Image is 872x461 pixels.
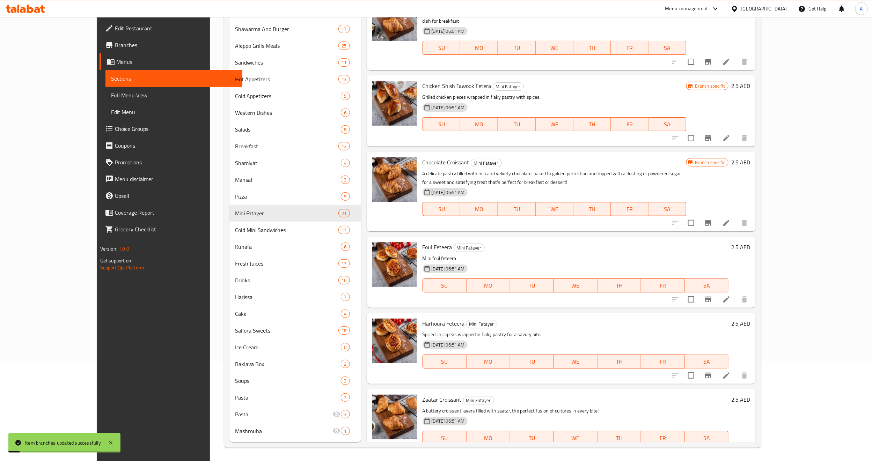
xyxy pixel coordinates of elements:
span: 2 [341,394,349,401]
p: Mini foul feteera [423,254,729,263]
span: Grocery Checklist [115,225,237,233]
span: TH [576,43,608,53]
div: Pasta3 [229,406,361,423]
button: FR [641,355,685,369]
div: Cold Appetizers5 [229,88,361,104]
button: SA [648,117,686,131]
span: Zaatar Croissant [423,394,462,405]
span: WE [538,43,571,53]
span: SA [688,357,726,367]
span: Mini Fatayer [454,244,484,252]
a: Edit menu item [722,134,731,142]
span: Shawarma And Burger [235,25,339,33]
button: delete [736,215,753,231]
span: WE [538,204,571,214]
a: Promotions [100,154,242,171]
span: 16 [339,277,349,284]
a: Edit menu item [722,371,731,380]
button: SA [648,202,686,216]
button: delete [736,367,753,384]
button: MO [460,117,498,131]
span: Pasta [235,393,341,402]
div: Ice Cream0 [229,339,361,356]
a: Edit menu item [722,295,731,304]
span: Shamiyat [235,159,341,167]
div: items [338,58,350,67]
div: items [341,159,350,167]
button: SU [423,355,467,369]
span: 3 [341,411,349,418]
span: TU [513,357,551,367]
div: Pasta [235,410,333,418]
button: TU [510,431,554,445]
span: 17 [339,26,349,32]
div: Mansaf [235,176,341,184]
span: 12 [339,143,349,150]
button: delete [736,53,753,70]
a: Edit Restaurant [100,20,242,37]
span: Select to update [684,368,698,383]
span: WE [557,433,595,443]
span: Hot Appetizers [235,75,339,83]
button: WE [554,278,598,292]
span: [DATE] 06:51 AM [429,189,468,196]
span: Mini Fatayer [235,209,339,217]
button: FR [611,117,648,131]
p: Grilled chicken pieces wrapped in flaky pastry with spices. [423,93,686,102]
span: TH [600,357,638,367]
span: Drinks [235,276,339,284]
span: SU [426,204,458,214]
span: Branch specific [692,83,728,89]
div: Cold Appetizers [235,92,341,100]
div: Cake4 [229,305,361,322]
div: Mini Fatayer [493,82,524,91]
div: items [341,393,350,402]
div: items [341,427,350,435]
button: WE [554,355,598,369]
span: SA [688,433,726,443]
span: Western Dishes [235,109,341,117]
button: MO [460,41,498,55]
span: SU [426,119,458,129]
span: Choice Groups [115,125,237,133]
span: TU [501,119,533,129]
span: 2 [341,361,349,367]
span: Sandwiches [235,58,339,67]
span: Select to update [684,292,698,307]
div: items [338,25,350,33]
a: Branches [100,37,242,53]
span: Menu disclaimer [115,175,237,183]
button: SU [423,202,461,216]
span: 8 [341,126,349,133]
a: Coupons [100,137,242,154]
img: Foul Feteera [372,242,417,287]
span: SA [651,43,683,53]
span: 11 [339,59,349,66]
span: Mashrouha [235,427,333,435]
span: 18 [339,327,349,334]
button: SA [685,278,728,292]
button: SU [423,41,461,55]
div: items [338,326,350,335]
span: 5 [341,193,349,200]
span: Salads [235,125,341,134]
a: Menus [100,53,242,70]
button: TH [573,41,611,55]
div: Mashrouha1 [229,423,361,439]
span: 4 [341,311,349,317]
p: A buttery croissant layers filled with zaatar, the perfect fusion of cultures in every bite! [423,407,729,415]
span: Select to update [684,131,698,146]
h6: 2.5 AED [731,242,750,252]
span: Fresh Juices [235,259,339,268]
span: FR [644,281,682,291]
img: Chicken Shish Tawook Fetera [372,81,417,126]
div: Drinks16 [229,272,361,289]
div: items [341,243,350,251]
span: TU [501,204,533,214]
span: A [860,5,863,13]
